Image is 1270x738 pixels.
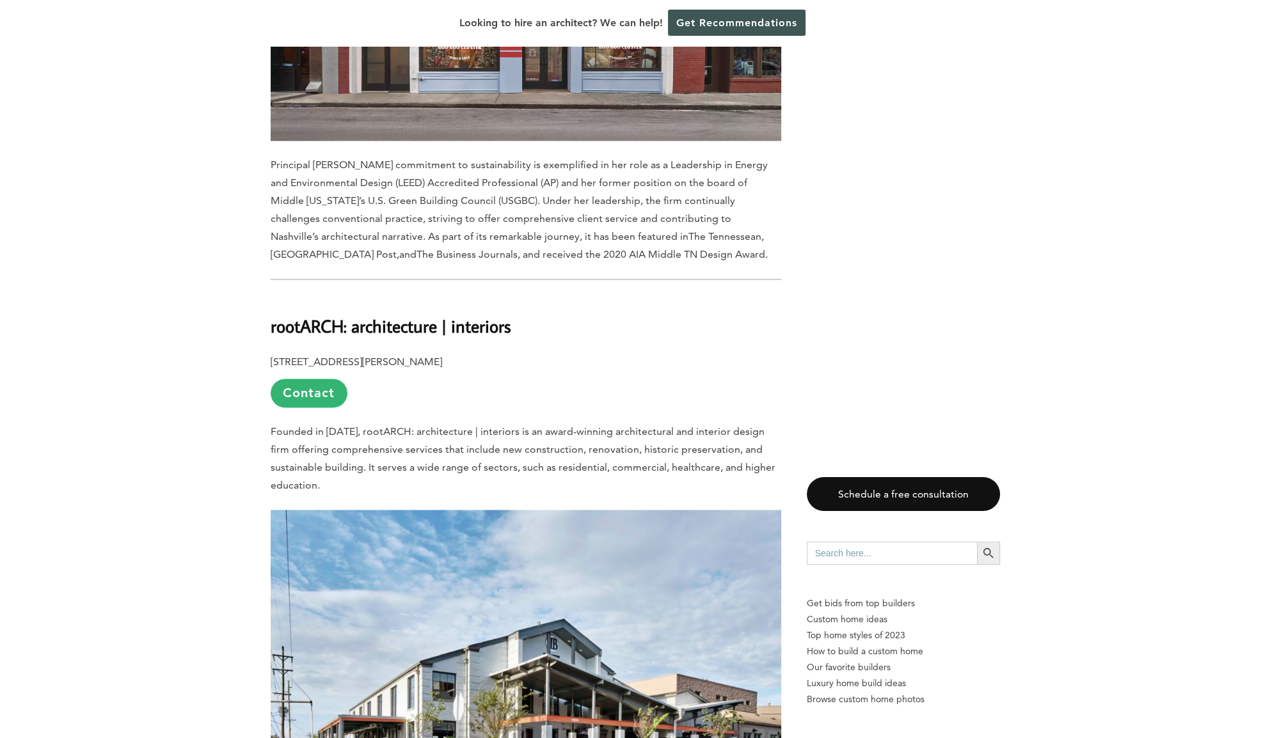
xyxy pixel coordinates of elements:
a: Get Recommendations [668,10,806,36]
span: Principal [PERSON_NAME] commitment to sustainability is exemplified in her role as a Leadership i... [271,159,768,242]
a: Custom home ideas [807,611,1000,627]
input: Search here... [807,542,977,565]
span: , and received the 2020 AIA Middle TN Design Award. [518,248,768,260]
b: rootARCH: architecture | interiors [271,315,511,337]
a: Schedule a free consultation [807,477,1000,511]
iframe: Drift Widget Chat Controller [1025,647,1255,723]
a: Our favorite builders [807,659,1000,675]
span: The Business Journals [417,248,518,260]
span: Founded in [DATE], rootARCH: architecture | interiors is an award-winning architectural and inter... [271,425,775,491]
span: The Tennessean, [GEOGRAPHIC_DATA] Post, [271,230,764,260]
a: Top home styles of 2023 [807,627,1000,643]
b: [STREET_ADDRESS][PERSON_NAME] [271,356,442,368]
a: How to build a custom home [807,643,1000,659]
svg: Search [981,546,996,560]
p: Get bids from top builders [807,595,1000,611]
a: Browse custom home photos [807,691,1000,707]
a: Luxury home build ideas [807,675,1000,691]
a: Contact [271,379,347,407]
span: and [399,248,417,260]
